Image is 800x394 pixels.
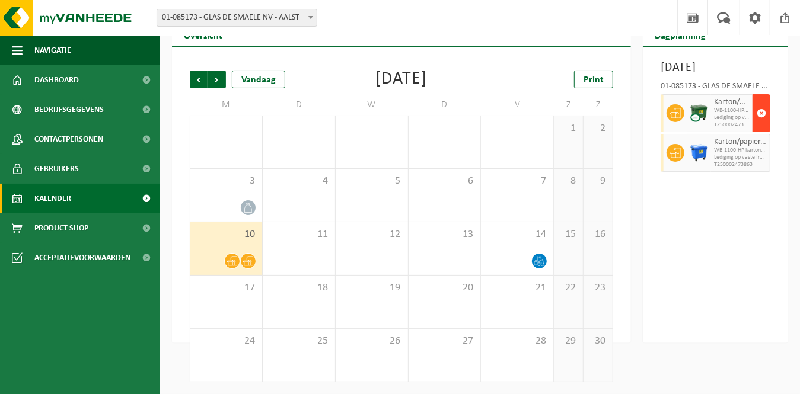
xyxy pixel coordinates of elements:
span: 16 [589,228,607,241]
span: 29 [560,335,577,348]
span: Kalender [34,184,71,213]
div: 01-085173 - GLAS DE SMAELE NV - AALST [661,82,770,94]
span: Karton/papier, los (bedrijven) [714,98,750,107]
td: D [263,94,336,116]
span: 19 [342,281,402,294]
span: Product Shop [34,213,88,243]
span: 26 [342,335,402,348]
img: WB-1100-CU [690,104,708,122]
span: Karton/papier, los (bedrijven) [714,137,767,147]
span: 13 [415,228,475,241]
div: [DATE] [376,71,428,88]
td: V [481,94,554,116]
span: Navigatie [34,36,71,65]
span: 30 [589,335,607,348]
span: T250002473863 [714,121,750,129]
a: Print [574,71,613,88]
span: 1 [560,122,577,135]
td: D [409,94,482,116]
span: Bedrijfsgegevens [34,95,104,124]
span: Contactpersonen [34,124,103,154]
td: M [190,94,263,116]
span: Gebruikers [34,154,79,184]
span: T250002473863 [714,161,767,168]
span: 5 [342,175,402,188]
span: 7 [487,175,547,188]
span: WB-1100-HP karton/papier, los [714,147,767,154]
span: 24 [196,335,256,348]
span: Vorige [190,71,208,88]
span: 15 [560,228,577,241]
td: W [336,94,409,116]
span: 8 [560,175,577,188]
span: 6 [415,175,475,188]
span: Dashboard [34,65,79,95]
span: 17 [196,281,256,294]
td: Z [584,94,613,116]
span: 18 [269,281,329,294]
span: 3 [196,175,256,188]
td: Z [554,94,584,116]
span: 11 [269,228,329,241]
span: 2 [589,122,607,135]
span: Lediging op vaste frequentie [714,154,767,161]
span: 12 [342,228,402,241]
h3: [DATE] [661,59,770,76]
span: 25 [269,335,329,348]
span: 27 [415,335,475,348]
span: Acceptatievoorwaarden [34,243,130,273]
span: 4 [269,175,329,188]
span: Lediging op vaste frequentie [714,114,750,121]
img: WB-1100-HPE-BE-01 [690,144,708,162]
span: 28 [487,335,547,348]
span: Volgende [208,71,226,88]
span: 20 [415,281,475,294]
div: Vandaag [232,71,285,88]
span: 21 [487,281,547,294]
span: Print [584,75,604,85]
span: 22 [560,281,577,294]
span: 23 [589,281,607,294]
span: WB-1100-HP karton/papier, los [714,107,750,114]
span: 9 [589,175,607,188]
span: 01-085173 - GLAS DE SMAELE NV - AALST [157,9,317,26]
span: 01-085173 - GLAS DE SMAELE NV - AALST [157,9,317,27]
span: 14 [487,228,547,241]
span: 10 [196,228,256,241]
